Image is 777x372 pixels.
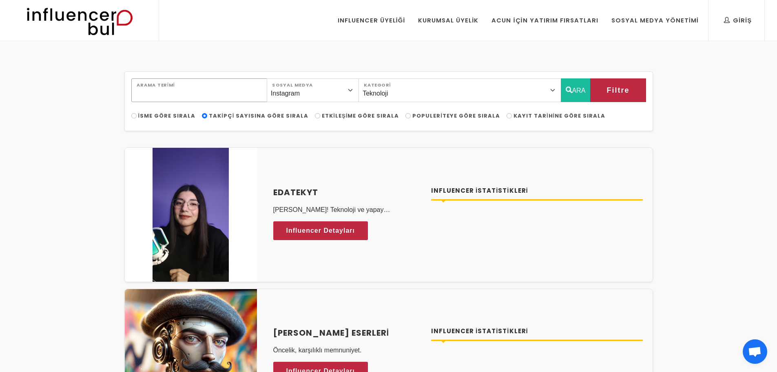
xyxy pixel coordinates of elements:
[315,113,320,118] input: Etkileşime Göre Sırala
[405,113,411,118] input: Populeriteye Göre Sırala
[273,327,422,339] a: [PERSON_NAME] Eserleri
[338,16,405,25] div: Influencer Üyeliği
[611,16,699,25] div: Sosyal Medya Yönetimi
[131,78,267,102] input: Search..
[273,221,368,240] a: Influencer Detayları
[507,113,512,118] input: Kayıt Tarihine Göre Sırala
[138,112,196,120] span: İsme Göre Sırala
[412,112,500,120] span: Populeriteye Göre Sırala
[561,78,591,102] button: ARA
[202,113,207,118] input: Takipçi Sayısına Göre Sırala
[607,83,629,97] span: Filtre
[273,186,422,198] a: edatekyt
[286,225,355,237] span: Influencer Detayları
[273,205,422,215] p: [PERSON_NAME]! Teknoloji ve yapay [PERSON_NAME] üzerine içerikler üretiyorum.
[491,16,598,25] div: Acun İçin Yatırım Fırsatları
[431,327,643,336] h4: Influencer İstatistikleri
[590,78,646,102] button: Filtre
[209,112,308,120] span: Takipçi Sayısına Göre Sırala
[418,16,478,25] div: Kurumsal Üyelik
[431,186,643,196] h4: Influencer İstatistikleri
[514,112,605,120] span: Kayıt Tarihine Göre Sırala
[273,345,422,355] p: Öncelik, karşılıklı memnuniyet.
[724,16,752,25] div: Giriş
[743,339,767,364] a: Açık sohbet
[131,113,137,118] input: İsme Göre Sırala
[322,112,399,120] span: Etkileşime Göre Sırala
